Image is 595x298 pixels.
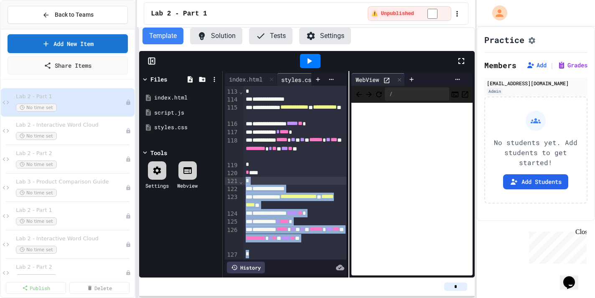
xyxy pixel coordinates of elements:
div: 117 [225,128,239,137]
div: / [385,87,449,101]
div: 114 [225,96,239,104]
span: Lab 3 - Product Comparison Guide [16,178,125,186]
button: Assignment Settings [528,35,536,45]
div: 125 [225,218,239,226]
div: index.html [154,94,219,102]
span: Lab 2 - Part 1 [151,9,207,19]
button: Add Students [503,174,568,189]
span: Fold line [239,88,243,95]
div: index.html [225,73,277,86]
div: Unpublished [125,156,131,162]
span: No time set [16,217,57,225]
div: WebView [351,75,383,84]
button: Add [526,61,547,69]
div: Unpublished [125,185,131,191]
span: Lab 2 - Part 2 [16,264,125,271]
span: Back [355,89,363,99]
button: Solution [190,28,242,44]
div: 124 [225,210,239,218]
div: Unpublished [125,213,131,219]
button: Console [451,89,459,99]
div: Files [150,75,167,84]
span: No time set [16,189,57,197]
div: Unpublished [125,242,131,247]
a: Share Items [8,56,128,74]
div: Tools [150,148,167,157]
input: publish toggle [417,9,448,19]
div: Webview [177,182,198,189]
span: No time set [16,132,57,140]
a: Delete [69,282,130,294]
div: My Account [483,3,509,23]
span: Lab 2 - Interactive Word Cloud [16,122,125,129]
div: [EMAIL_ADDRESS][DOMAIN_NAME] [487,79,585,87]
button: Settings [299,28,351,44]
div: 113 [225,88,239,96]
span: No time set [16,274,57,282]
div: Admin [487,88,503,95]
div: 121 [225,177,239,185]
div: Unpublished [125,99,131,105]
div: 115 [225,104,239,120]
span: No time set [16,160,57,168]
span: Lab 2 - Interactive Word Cloud [16,235,125,242]
div: History [227,262,265,273]
div: Chat with us now!Close [3,3,58,53]
div: Settings [145,182,169,189]
div: WebView [351,73,405,86]
span: No time set [16,104,57,112]
button: Open in new tab [461,89,469,99]
iframe: chat widget [560,265,587,290]
iframe: chat widget [526,228,587,264]
div: 122 [225,185,239,193]
a: Add New Item [8,34,128,53]
div: Unpublished [125,270,131,276]
button: Template [142,28,183,44]
button: Grades [557,61,587,69]
span: | [550,60,554,70]
h1: Practice [484,34,524,46]
span: No time set [16,246,57,254]
span: Lab 2 - Part 1 [16,207,125,214]
iframe: Web Preview [351,103,473,275]
h2: Members [484,59,516,71]
div: 123 [225,193,239,209]
div: 119 [225,161,239,169]
span: Fold line [239,178,243,185]
div: Unpublished [125,128,131,134]
div: styles.css [277,73,329,86]
div: 116 [225,120,239,128]
span: Lab 2 - Part 1 [16,93,125,100]
span: Lab 2 - Part 2 [16,150,125,157]
div: ⚠️ Students cannot see this content! Click the toggle to publish it and make it visible to your c... [368,6,451,21]
button: Back to Teams [8,6,128,24]
div: styles.css [277,75,319,84]
div: 118 [225,137,239,161]
div: 126 [225,226,239,251]
div: 120 [225,169,239,178]
button: Refresh [375,89,383,99]
div: 127 [225,251,239,259]
p: No students yet. Add students to get started! [492,138,580,168]
button: Tests [249,28,292,44]
span: Back to Teams [55,10,94,19]
span: Forward [365,89,373,99]
span: ⚠️ Unpublished [371,10,414,17]
div: index.html [225,75,267,84]
div: styles.css [154,123,219,132]
div: script.js [154,109,219,117]
a: Publish [6,282,66,294]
